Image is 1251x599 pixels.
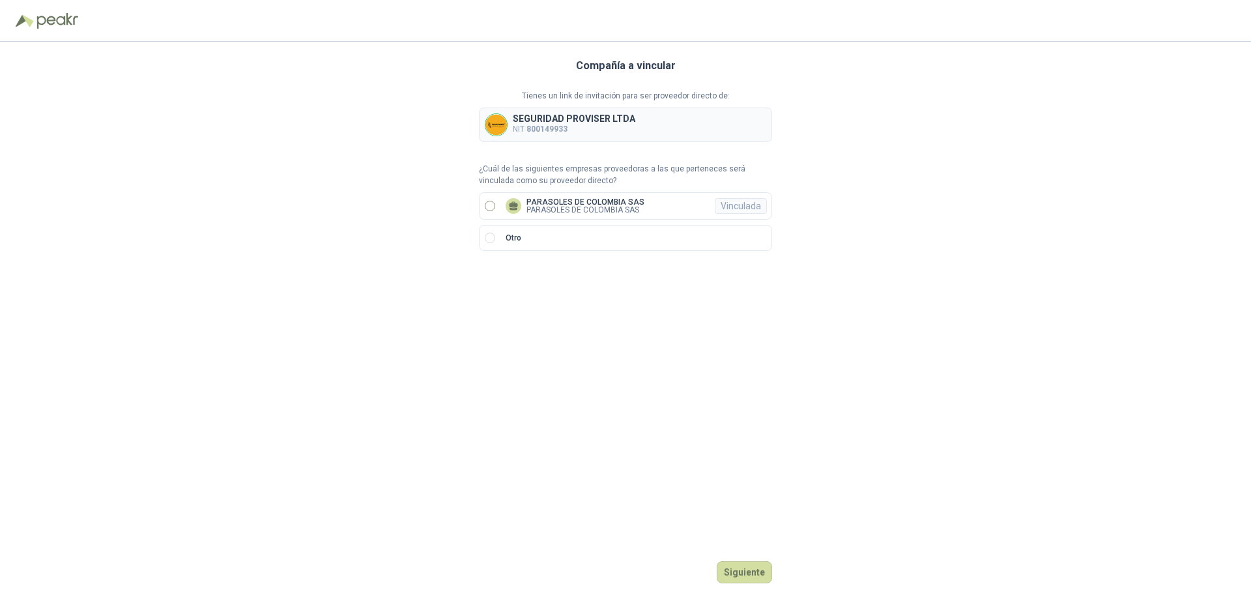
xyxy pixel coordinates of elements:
p: PARASOLES DE COLOMBIA SAS [526,198,644,206]
button: Siguiente [717,561,772,583]
img: Company Logo [485,114,507,136]
img: Peakr [36,13,78,29]
div: Vinculada [715,198,767,214]
p: Otro [506,232,521,244]
b: 800149933 [526,124,568,134]
p: SEGURIDAD PROVISER LTDA [513,114,635,123]
h3: Compañía a vincular [576,57,676,74]
p: Tienes un link de invitación para ser proveedor directo de: [479,90,772,102]
img: Logo [16,14,34,27]
p: NIT [513,123,635,136]
p: PARASOLES DE COLOMBIA SAS [526,206,644,214]
p: ¿Cuál de las siguientes empresas proveedoras a las que perteneces será vinculada como su proveedo... [479,163,772,188]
